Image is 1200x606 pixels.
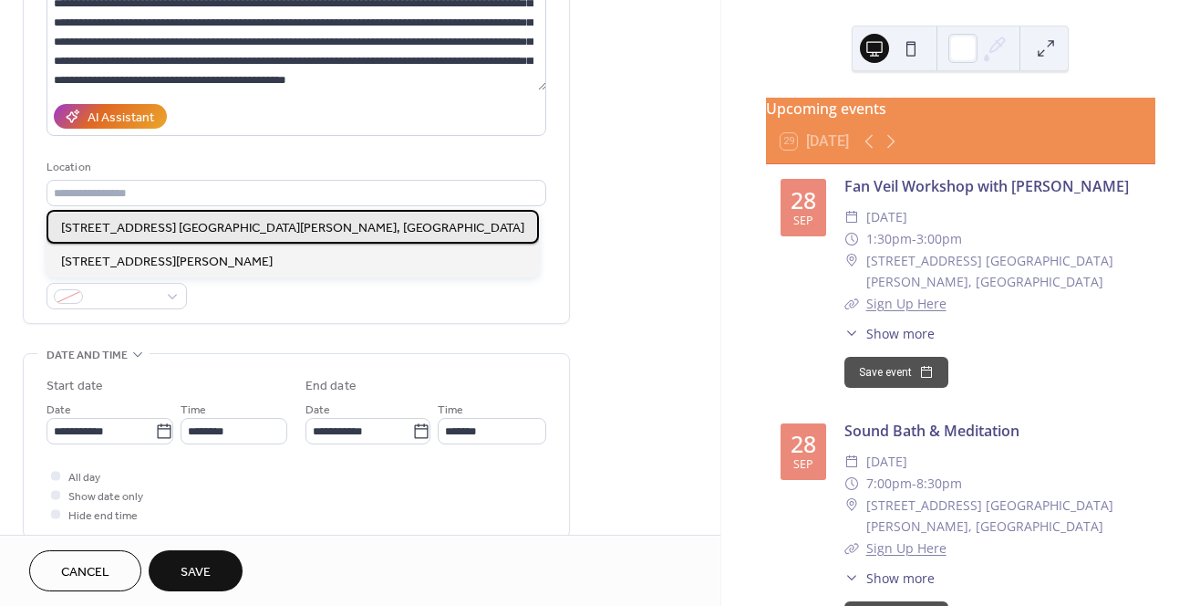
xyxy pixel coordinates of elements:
[305,401,330,420] span: Date
[149,550,243,591] button: Save
[912,473,916,495] span: -
[29,550,141,591] button: Cancel
[844,250,859,272] div: ​
[866,295,947,312] a: Sign Up Here
[68,487,143,507] span: Show date only
[47,346,128,365] span: Date and time
[793,215,813,227] div: Sep
[866,539,947,557] a: Sign Up Here
[181,563,211,582] span: Save
[791,433,816,455] div: 28
[844,206,859,228] div: ​
[844,451,859,473] div: ​
[47,401,71,420] span: Date
[844,357,948,388] button: Save event
[61,563,109,582] span: Cancel
[866,569,935,588] span: Show more
[47,261,183,280] div: Event color
[68,468,100,487] span: All day
[844,569,935,588] button: ​Show more
[866,473,912,495] span: 7:00pm
[438,401,463,420] span: Time
[793,459,813,471] div: Sep
[866,451,907,473] span: [DATE]
[88,109,154,128] div: AI Assistant
[54,104,167,129] button: AI Assistant
[916,473,962,495] span: 8:30pm
[844,176,1129,196] a: Fan Veil Workshop with [PERSON_NAME]
[866,495,1141,538] span: [STREET_ADDRESS] [GEOGRAPHIC_DATA][PERSON_NAME], [GEOGRAPHIC_DATA]
[61,253,273,272] span: [STREET_ADDRESS][PERSON_NAME]
[844,421,1019,441] a: Sound Bath & Meditation
[866,324,935,343] span: Show more
[305,377,357,396] div: End date
[844,495,859,517] div: ​
[866,228,912,250] span: 1:30pm
[844,473,859,495] div: ​
[181,401,206,420] span: Time
[47,377,103,396] div: Start date
[844,324,859,343] div: ​
[844,293,859,315] div: ​
[61,219,524,238] span: [STREET_ADDRESS] [GEOGRAPHIC_DATA][PERSON_NAME], [GEOGRAPHIC_DATA]
[916,228,962,250] span: 3:00pm
[866,250,1141,294] span: [STREET_ADDRESS] [GEOGRAPHIC_DATA][PERSON_NAME], [GEOGRAPHIC_DATA]
[47,158,543,177] div: Location
[844,324,935,343] button: ​Show more
[766,98,1155,120] div: Upcoming events
[912,228,916,250] span: -
[866,206,907,228] span: [DATE]
[844,538,859,559] div: ​
[844,228,859,250] div: ​
[791,189,816,212] div: 28
[844,569,859,588] div: ​
[68,507,138,526] span: Hide end time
